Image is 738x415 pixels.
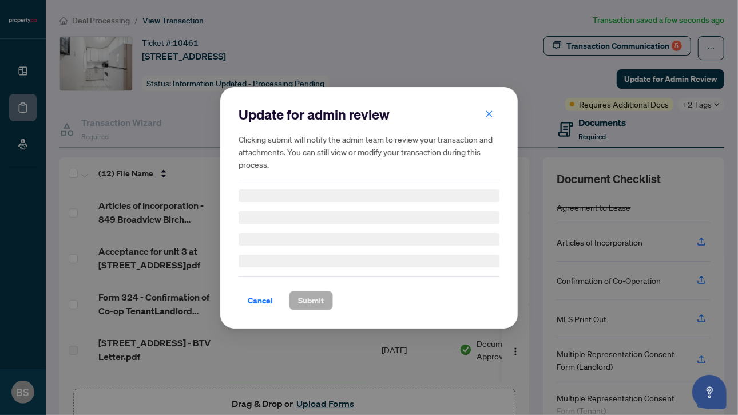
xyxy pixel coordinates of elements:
span: Cancel [248,291,273,310]
span: close [485,109,493,117]
button: Open asap [692,375,727,409]
h2: Update for admin review [239,105,499,124]
h5: Clicking submit will notify the admin team to review your transaction and attachments. You can st... [239,133,499,171]
button: Cancel [239,291,282,310]
button: Submit [289,291,333,310]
